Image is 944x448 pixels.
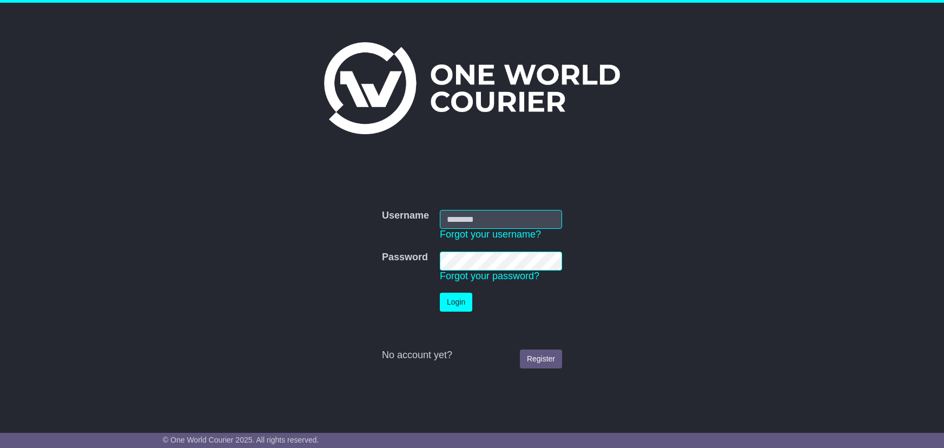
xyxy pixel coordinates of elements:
[382,210,429,222] label: Username
[382,252,428,263] label: Password
[324,42,619,134] img: One World
[520,350,562,368] a: Register
[440,293,472,312] button: Login
[440,271,539,281] a: Forgot your password?
[440,229,541,240] a: Forgot your username?
[163,436,319,444] span: © One World Courier 2025. All rights reserved.
[382,350,562,361] div: No account yet?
